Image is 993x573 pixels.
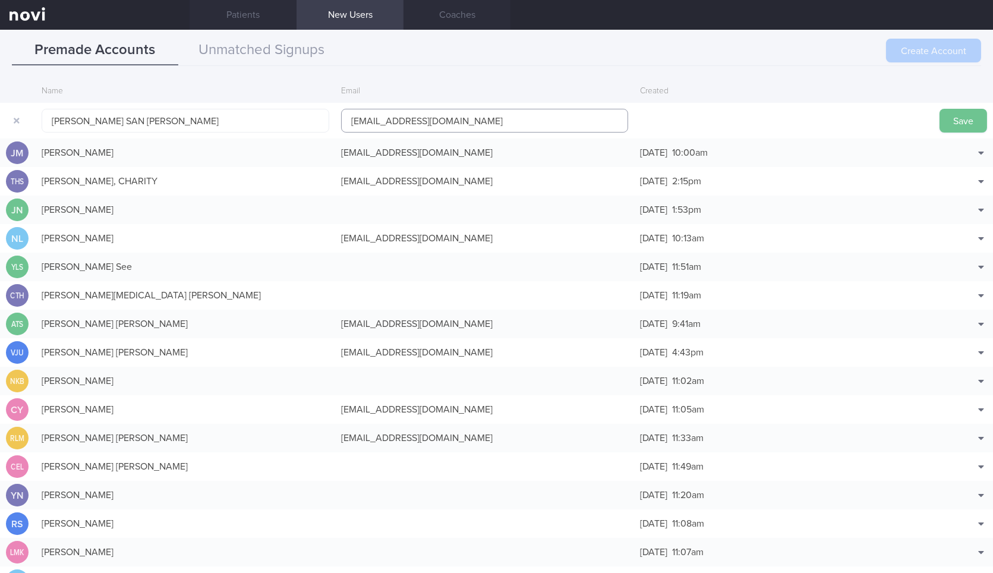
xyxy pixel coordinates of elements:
div: [PERSON_NAME] [PERSON_NAME] [36,455,335,478]
span: 11:08am [672,519,704,528]
div: YN [6,484,29,507]
div: [EMAIL_ADDRESS][DOMAIN_NAME] [335,169,635,193]
span: 4:43pm [672,348,704,357]
span: [DATE] [640,462,667,471]
div: [PERSON_NAME] [PERSON_NAME] [36,341,335,364]
div: RLM [8,427,27,450]
span: 1:53pm [672,205,701,215]
div: [PERSON_NAME], CHARITY [36,169,335,193]
div: NKB [8,370,27,393]
span: 11:07am [672,547,704,557]
div: VJU [8,341,27,364]
div: CTH [8,284,27,307]
div: [PERSON_NAME] [36,483,335,507]
span: [DATE] [640,234,667,243]
span: 11:02am [672,376,704,386]
span: 10:00am [672,148,708,158]
div: Email [335,80,635,103]
div: ATS [8,313,27,336]
div: JN [6,199,29,222]
button: Premade Accounts [12,36,178,65]
span: [DATE] [640,319,667,329]
div: LMK [8,541,27,564]
span: [DATE] [640,205,667,215]
div: [PERSON_NAME] [36,198,335,222]
div: [EMAIL_ADDRESS][DOMAIN_NAME] [335,312,635,336]
div: [PERSON_NAME] [36,226,335,250]
span: 9:41am [672,319,701,329]
div: CEL [8,455,27,478]
span: 11:51am [672,262,701,272]
span: [DATE] [640,376,667,386]
span: [DATE] [640,519,667,528]
span: 11:49am [672,462,704,471]
button: Unmatched Signups [178,36,345,65]
span: [DATE] [640,405,667,414]
span: 10:13am [672,234,704,243]
div: RS [6,512,29,536]
div: [EMAIL_ADDRESS][DOMAIN_NAME] [335,341,635,364]
span: [DATE] [640,433,667,443]
span: 2:15pm [672,177,701,186]
span: [DATE] [640,291,667,300]
div: JM [6,141,29,165]
span: [DATE] [640,348,667,357]
div: [EMAIL_ADDRESS][DOMAIN_NAME] [335,141,635,165]
span: [DATE] [640,262,667,272]
div: Name [36,80,335,103]
input: email@novi-health.com [341,109,629,133]
span: [DATE] [640,148,667,158]
div: [PERSON_NAME] [36,369,335,393]
div: [PERSON_NAME] [PERSON_NAME] [36,312,335,336]
div: NL [6,227,29,250]
span: [DATE] [640,177,667,186]
span: 11:33am [672,433,704,443]
span: [DATE] [640,490,667,500]
div: THS [8,170,27,193]
span: 11:20am [672,490,704,500]
div: [EMAIL_ADDRESS][DOMAIN_NAME] [335,426,635,450]
div: [EMAIL_ADDRESS][DOMAIN_NAME] [335,226,635,250]
div: [PERSON_NAME] [36,512,335,536]
span: [DATE] [640,547,667,557]
div: CY [6,398,29,421]
div: [PERSON_NAME][MEDICAL_DATA] [PERSON_NAME] [36,284,335,307]
div: [PERSON_NAME] See [36,255,335,279]
span: 11:19am [672,291,701,300]
div: Created [634,80,934,103]
div: [PERSON_NAME] [PERSON_NAME] [36,426,335,450]
button: Save [940,109,987,133]
div: YLS [8,256,27,279]
input: John Doe [42,109,329,133]
span: 11:05am [672,405,704,414]
div: [PERSON_NAME] [36,141,335,165]
div: [PERSON_NAME] [36,398,335,421]
div: [PERSON_NAME] [36,540,335,564]
div: [EMAIL_ADDRESS][DOMAIN_NAME] [335,398,635,421]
